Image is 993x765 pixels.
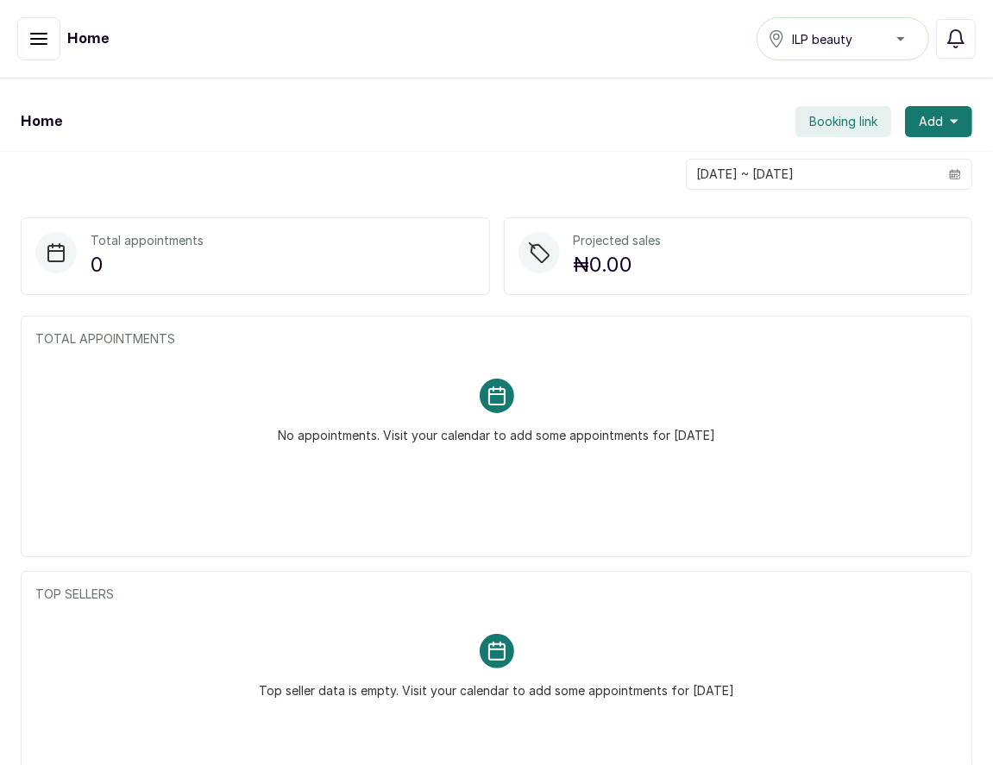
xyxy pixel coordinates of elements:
[91,249,204,280] p: 0
[574,232,662,249] p: Projected sales
[919,113,943,130] span: Add
[949,168,961,180] svg: calendar
[757,17,929,60] button: ILP beauty
[574,249,662,280] p: ₦0.00
[792,30,852,48] span: ILP beauty
[278,413,715,444] p: No appointments. Visit your calendar to add some appointments for [DATE]
[259,668,734,699] p: Top seller data is empty. Visit your calendar to add some appointments for [DATE]
[35,330,958,348] p: TOTAL APPOINTMENTS
[905,106,972,137] button: Add
[35,586,958,603] p: TOP SELLERS
[809,113,877,130] span: Booking link
[795,106,891,137] button: Booking link
[91,232,204,249] p: Total appointments
[67,28,109,49] h1: Home
[21,111,62,132] h1: Home
[687,160,939,189] input: Select date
